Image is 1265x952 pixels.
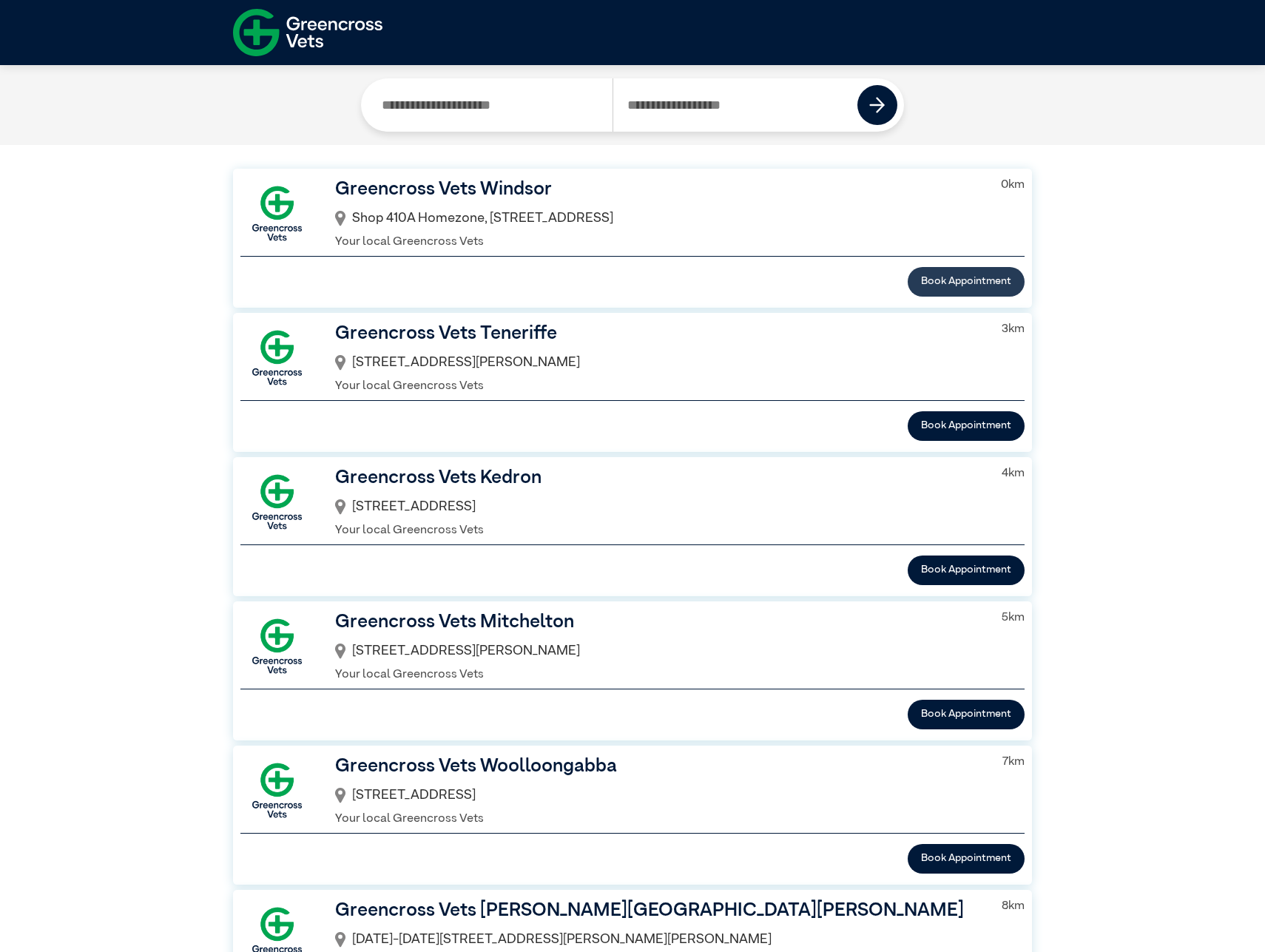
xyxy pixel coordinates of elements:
img: GX-Square.png [240,610,314,683]
img: GX-Square.png [240,754,314,827]
input: Search by Postcode [613,78,858,132]
div: [STREET_ADDRESS] [335,493,980,521]
p: 0 km [1001,176,1025,194]
h3: Greencross Vets Teneriffe [335,320,980,348]
button: Book Appointment [908,411,1025,441]
img: GX-Square.png [240,177,314,250]
img: icon-right [869,97,885,112]
h3: Greencross Vets Kedron [335,465,980,493]
p: 4 km [1002,465,1025,482]
button: Book Appointment [908,267,1025,297]
div: [STREET_ADDRESS][PERSON_NAME] [335,348,980,377]
div: [STREET_ADDRESS][PERSON_NAME] [335,637,980,666]
button: Book Appointment [908,556,1025,585]
p: Your local Greencross Vets [335,666,980,683]
input: Search by Clinic Name [368,78,613,132]
p: 5 km [1002,609,1025,627]
img: f-logo [233,4,382,61]
h3: Greencross Vets Windsor [335,176,979,204]
p: 8 km [1002,897,1025,915]
button: Book Appointment [908,700,1025,729]
img: GX-Square.png [240,321,314,394]
p: Your local Greencross Vets [335,521,980,539]
h3: Greencross Vets Woolloongabba [335,753,981,781]
button: Book Appointment [908,844,1025,874]
p: Your local Greencross Vets [335,233,979,251]
p: 7 km [1002,753,1025,771]
p: 3 km [1002,320,1025,338]
h3: Greencross Vets Mitchelton [335,609,980,637]
div: [STREET_ADDRESS] [335,781,981,810]
img: GX-Square.png [240,465,314,539]
p: Your local Greencross Vets [335,810,981,828]
div: Shop 410A Homezone, [STREET_ADDRESS] [335,204,979,233]
p: Your local Greencross Vets [335,377,980,395]
h3: Greencross Vets [PERSON_NAME][GEOGRAPHIC_DATA][PERSON_NAME] [335,897,980,925]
